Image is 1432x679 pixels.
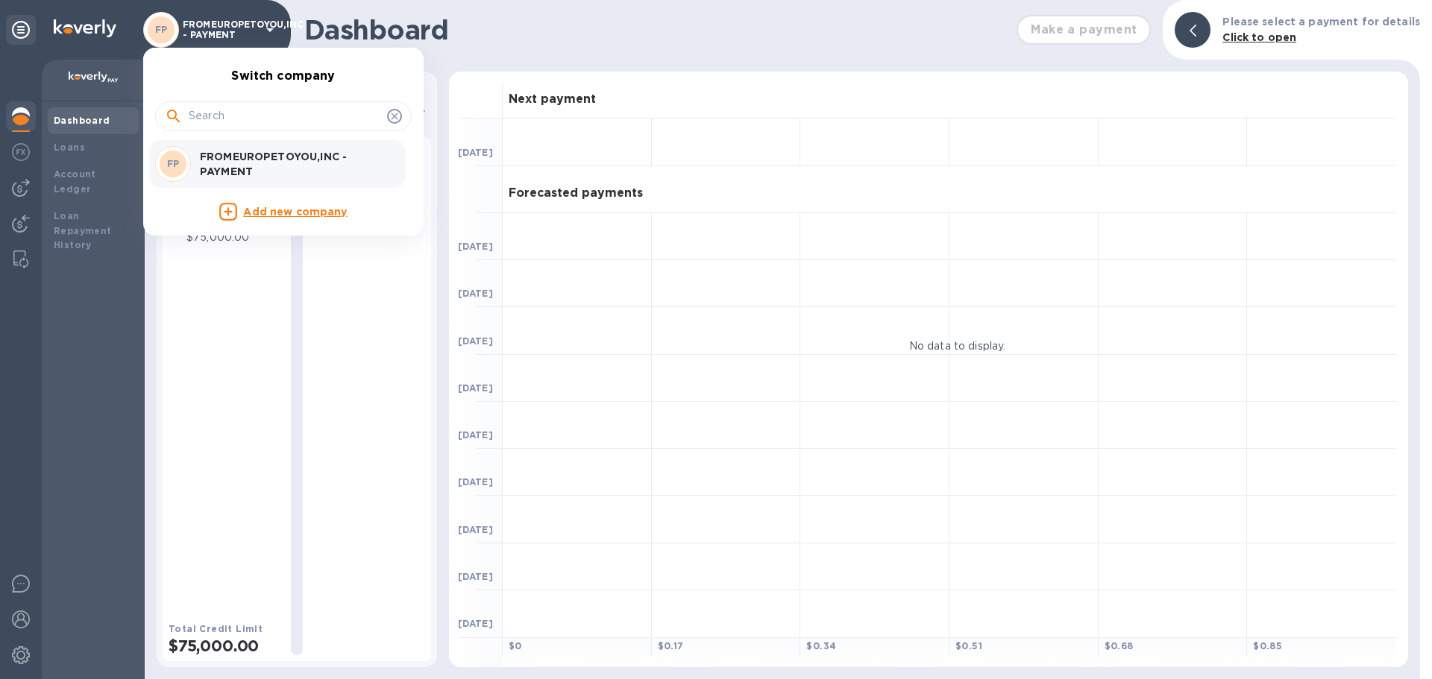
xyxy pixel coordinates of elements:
[189,105,381,127] input: Search
[167,158,180,169] b: FP
[200,149,388,179] p: FROMEUROPETOYOU,INC - PAYMENT
[243,204,347,221] p: Add new company
[1357,607,1432,679] iframe: Chat Widget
